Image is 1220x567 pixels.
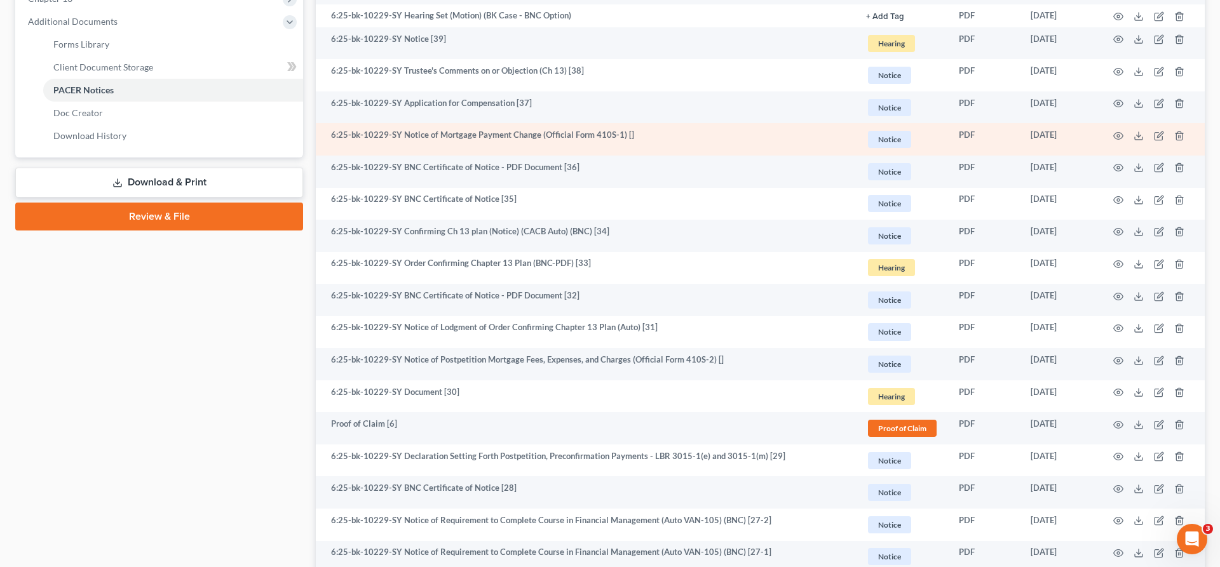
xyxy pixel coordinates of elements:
[866,321,939,342] a: Notice
[1020,348,1098,380] td: [DATE]
[1020,509,1098,541] td: [DATE]
[43,124,303,147] a: Download History
[316,4,856,27] td: 6:25-bk-10229-SY Hearing Set (Motion) (BK Case - BNC Option)
[1020,188,1098,220] td: [DATE]
[866,386,939,407] a: Hearing
[43,33,303,56] a: Forms Library
[316,27,856,60] td: 6:25-bk-10229-SY Notice [39]
[866,10,939,22] a: + Add Tag
[1020,123,1098,156] td: [DATE]
[866,97,939,118] a: Notice
[53,130,126,141] span: Download History
[1020,156,1098,188] td: [DATE]
[15,168,303,197] a: Download & Print
[949,476,1020,509] td: PDF
[868,35,915,52] span: Hearing
[866,482,939,503] a: Notice
[949,220,1020,252] td: PDF
[43,56,303,79] a: Client Document Storage
[1020,444,1098,477] td: [DATE]
[868,195,911,212] span: Notice
[866,193,939,214] a: Notice
[43,102,303,124] a: Doc Creator
[316,59,856,91] td: 6:25-bk-10229-SY Trustee's Comments on or Objection (Ch 13) [38]
[1020,284,1098,316] td: [DATE]
[868,259,915,276] span: Hearing
[316,509,856,541] td: 6:25-bk-10229-SY Notice of Requirement to Complete Course in Financial Management (Auto VAN-105) ...
[866,514,939,535] a: Notice
[1020,252,1098,284] td: [DATE]
[866,290,939,310] a: Notice
[316,412,856,444] td: Proof of Claim [6]
[949,252,1020,284] td: PDF
[866,354,939,375] a: Notice
[1020,380,1098,413] td: [DATE]
[53,62,153,72] span: Client Document Storage
[866,450,939,471] a: Notice
[949,4,1020,27] td: PDF
[316,156,856,188] td: 6:25-bk-10229-SY BNC Certificate of Notice - PDF Document [36]
[1020,59,1098,91] td: [DATE]
[868,67,911,84] span: Notice
[866,418,939,439] a: Proof of Claim
[949,59,1020,91] td: PDF
[868,420,937,437] span: Proof of Claim
[868,99,911,116] span: Notice
[949,156,1020,188] td: PDF
[316,220,856,252] td: 6:25-bk-10229-SY Confirming Ch 13 plan (Notice) (CACB Auto) (BNC) [34]
[868,548,911,565] span: Notice
[316,348,856,380] td: 6:25-bk-10229-SY Notice of Postpetition Mortgage Fees, Expenses, and Charges (Official Form 410S-...
[949,123,1020,156] td: PDF
[316,316,856,349] td: 6:25-bk-10229-SY Notice of Lodgment of Order Confirming Chapter 13 Plan (Auto) [31]
[949,284,1020,316] td: PDF
[866,161,939,182] a: Notice
[53,39,109,50] span: Forms Library
[866,257,939,278] a: Hearing
[866,65,939,86] a: Notice
[53,84,114,95] span: PACER Notices
[868,323,911,340] span: Notice
[316,476,856,509] td: 6:25-bk-10229-SY BNC Certificate of Notice [28]
[868,388,915,405] span: Hearing
[316,91,856,124] td: 6:25-bk-10229-SY Application for Compensation [37]
[15,203,303,230] a: Review & File
[949,316,1020,349] td: PDF
[316,380,856,413] td: 6:25-bk-10229-SY Document [30]
[949,27,1020,60] td: PDF
[866,225,939,246] a: Notice
[868,291,911,309] span: Notice
[316,444,856,477] td: 6:25-bk-10229-SY Declaration Setting Forth Postpetition, Preconfirmation Payments - LBR 3015-1(e)...
[1177,524,1207,554] iframe: Intercom live chat
[868,227,911,244] span: Notice
[866,129,939,150] a: Notice
[949,348,1020,380] td: PDF
[316,284,856,316] td: 6:25-bk-10229-SY BNC Certificate of Notice - PDF Document [32]
[1020,220,1098,252] td: [DATE]
[1020,4,1098,27] td: [DATE]
[1020,91,1098,124] td: [DATE]
[1020,412,1098,444] td: [DATE]
[1020,476,1098,509] td: [DATE]
[949,412,1020,444] td: PDF
[53,107,103,118] span: Doc Creator
[949,380,1020,413] td: PDF
[868,452,911,469] span: Notice
[949,91,1020,124] td: PDF
[43,79,303,102] a: PACER Notices
[1020,27,1098,60] td: [DATE]
[316,123,856,156] td: 6:25-bk-10229-SY Notice of Mortgage Payment Change (Official Form 410S-1) []
[868,163,911,180] span: Notice
[866,33,939,54] a: Hearing
[868,484,911,501] span: Notice
[1020,316,1098,349] td: [DATE]
[868,131,911,148] span: Notice
[316,252,856,284] td: 6:25-bk-10229-SY Order Confirming Chapter 13 Plan (BNC-PDF) [33]
[868,356,911,373] span: Notice
[1203,524,1213,534] span: 3
[316,188,856,220] td: 6:25-bk-10229-SY BNC Certificate of Notice [35]
[949,509,1020,541] td: PDF
[866,13,904,21] button: + Add Tag
[949,188,1020,220] td: PDF
[28,16,118,27] span: Additional Documents
[866,546,939,567] a: Notice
